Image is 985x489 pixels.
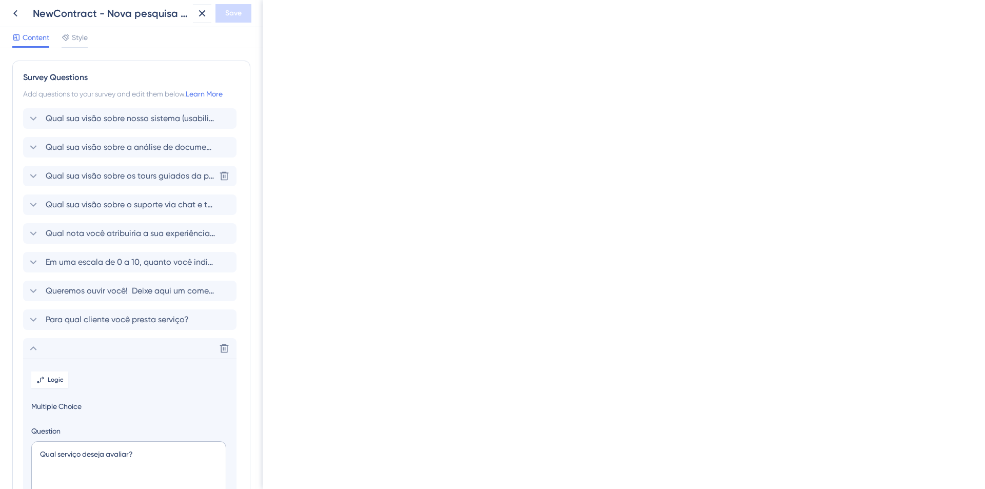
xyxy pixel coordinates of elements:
span: Logic [48,376,64,384]
button: Save [215,4,251,23]
span: Em uma escala de 0 a 10, quanto você indicaria a nossa empresa a um amigo ou familiar? [46,256,215,268]
span: Qual sua visão sobre o suporte via chat e telefone? [46,199,215,211]
label: Question [31,425,228,437]
span: Qual sua visão sobre os tours guiados da plataforma e a base de conhecimento? Eles ajudaram na su... [46,170,215,182]
div: Add questions to your survey and edit them below. [23,88,240,100]
span: Queremos ouvir você! Deixe aqui um comentário com sugestões, elogios ou, caso algo tenha sido ava... [46,285,215,297]
div: Survey Questions [23,71,240,84]
span: Multiple Choice [31,400,228,413]
span: Content [23,31,49,44]
span: Style [72,31,88,44]
span: Qual sua visão sobre a análise de documentos realizada pelo time da [PERSON_NAME]? [46,141,215,153]
a: Learn More [186,90,223,98]
span: Qual nota você atribuiria a sua experiência com a Bernhoeft? [46,227,215,240]
span: Para qual cliente você presta serviço? [46,314,189,326]
span: Qual sua visão sobre nosso sistema (usabilidade, desempenho, segurança, relatórios, etc)? [46,112,215,125]
button: Logic [31,371,68,388]
div: NewContract - Nova pesquisa de parceiros [33,6,189,21]
span: Save [225,7,242,19]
